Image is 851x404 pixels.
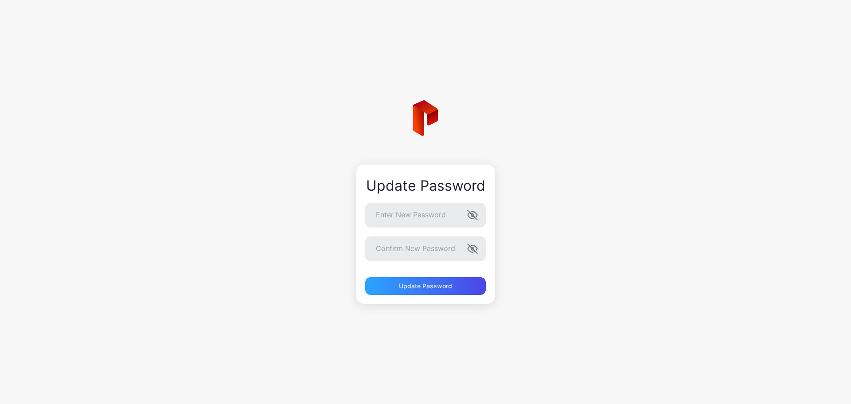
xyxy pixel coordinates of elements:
[365,277,486,295] button: Update Password
[467,210,478,220] button: Enter New Password
[365,203,486,227] input: Enter New Password
[399,282,452,290] div: Update Password
[467,243,478,254] button: Confirm New Password
[365,178,486,194] div: Update Password
[365,236,486,261] input: Confirm New Password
